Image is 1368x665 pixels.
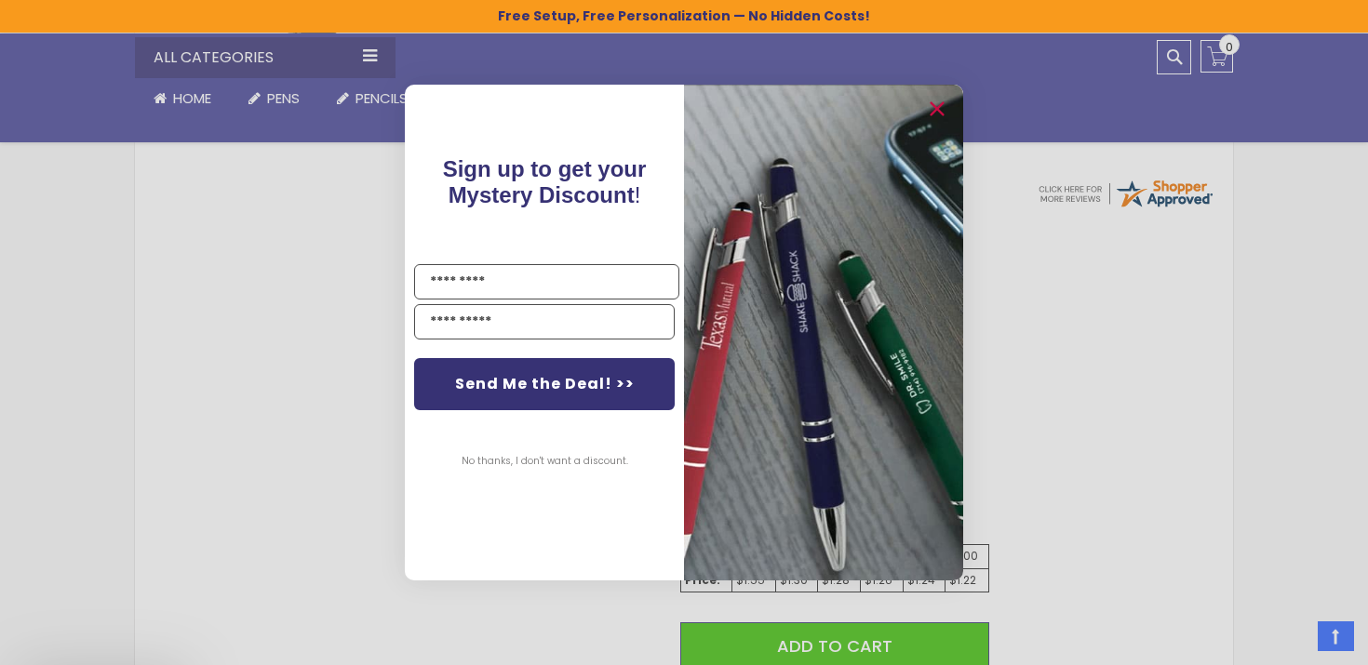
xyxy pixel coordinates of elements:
[922,94,952,124] button: Close dialog
[443,156,647,207] span: !
[684,85,963,580] img: pop-up-image
[452,438,637,485] button: No thanks, I don't want a discount.
[443,156,647,207] span: Sign up to get your Mystery Discount
[414,358,675,410] button: Send Me the Deal! >>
